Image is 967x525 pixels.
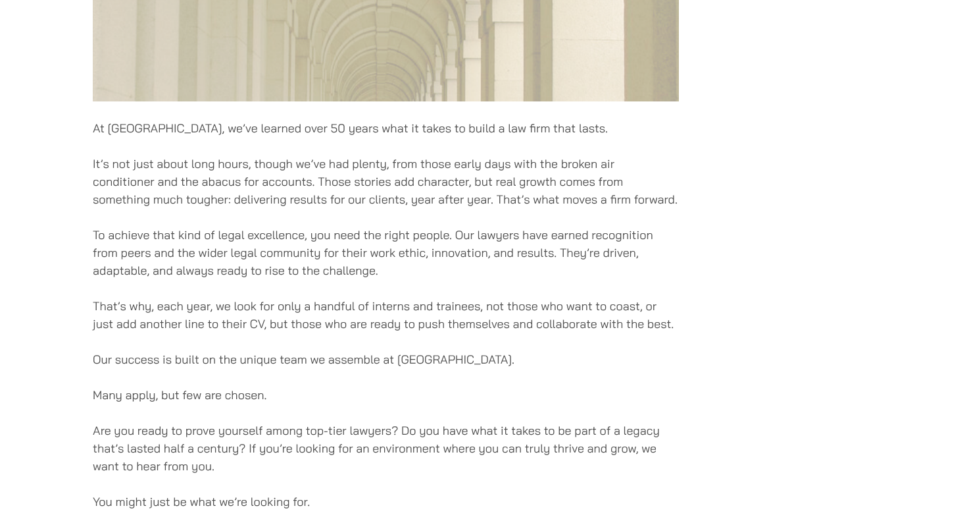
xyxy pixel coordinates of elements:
[93,493,679,511] p: You might just be what we’re looking for.
[93,119,679,137] p: At [GEOGRAPHIC_DATA], we’ve learned over 50 years what it takes to build a law firm that lasts.
[93,422,679,475] p: Are you ready to prove yourself among top-tier lawyers? Do you have what it takes to be part of a...
[93,226,679,279] p: To achieve that kind of legal excellence, you need the right people. Our lawyers have earned reco...
[93,350,679,368] p: Our success is built on the unique team we assemble at [GEOGRAPHIC_DATA].
[93,386,679,404] p: Many apply, but few are chosen.
[93,297,679,333] p: That’s why, each year, we look for only a handful of interns and trainees, not those who want to ...
[93,155,679,208] p: It’s not just about long hours, though we’ve had plenty, from those early days with the broken ai...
